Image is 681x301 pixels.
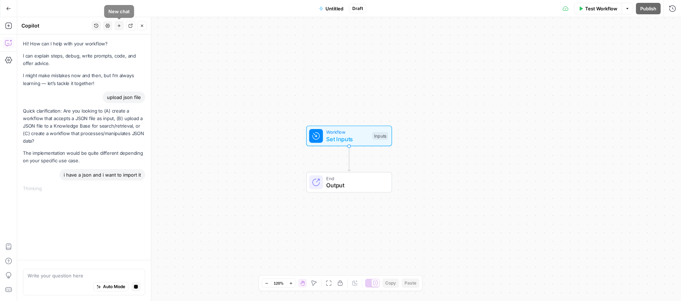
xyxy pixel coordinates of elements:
[326,181,384,189] span: Output
[405,280,416,286] span: Paste
[402,278,419,288] button: Paste
[325,5,343,12] span: Untitled
[585,5,617,12] span: Test Workflow
[352,5,363,12] span: Draft
[93,282,128,291] button: Auto Mode
[326,129,369,135] span: Workflow
[382,278,399,288] button: Copy
[21,22,89,29] div: Copilot
[59,169,145,181] div: i have a json and i want to import it
[274,280,284,286] span: 120%
[283,172,416,193] div: EndOutput
[42,185,46,192] div: ...
[23,149,145,164] p: The implementation would be quite different depending on your specific use case.
[326,175,384,182] span: End
[640,5,656,12] span: Publish
[574,3,622,14] button: Test Workflow
[23,52,145,67] p: I can explain steps, debug, write prompts, code, and offer advice.
[636,3,661,14] button: Publish
[23,40,145,48] p: Hi! How can I help with your workflow?
[315,3,348,14] button: Untitled
[23,185,145,192] div: Thinking
[348,146,350,171] g: Edge from start to end
[385,280,396,286] span: Copy
[23,107,145,145] p: Quick clarification: Are you looking to (A) create a workflow that accepts a JSON file as input, ...
[326,135,369,143] span: Set Inputs
[372,132,388,140] div: Inputs
[23,72,145,87] p: I might make mistakes now and then, but I’m always learning — let’s tackle it together!
[103,283,125,290] span: Auto Mode
[283,125,416,146] div: WorkflowSet InputsInputs
[103,92,145,103] div: upload json file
